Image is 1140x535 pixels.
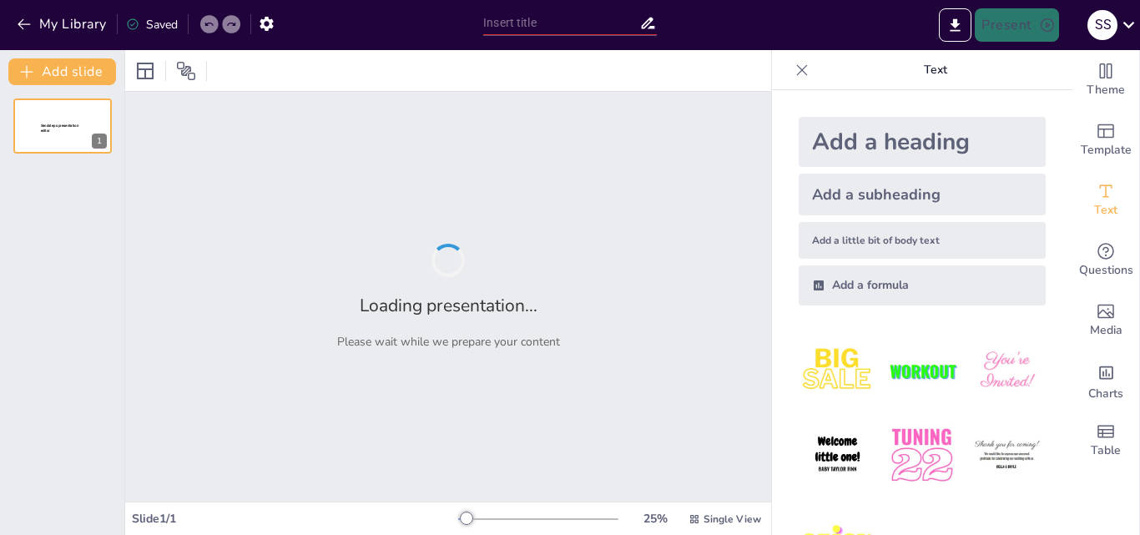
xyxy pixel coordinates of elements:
div: Add a heading [799,117,1046,167]
button: s s [1087,8,1117,42]
div: 1 [92,134,107,149]
span: Position [176,61,196,81]
button: My Library [13,11,113,38]
div: Add a formula [799,265,1046,305]
input: Insert title [483,11,639,35]
div: 25 % [635,511,675,527]
img: 5.jpeg [883,416,961,494]
div: Change the overall theme [1072,50,1139,110]
img: 4.jpeg [799,416,876,494]
span: Single View [704,512,761,526]
div: s s [1087,10,1117,40]
h2: Loading presentation... [360,294,537,317]
button: Export to PowerPoint [939,8,971,42]
span: Media [1090,321,1122,340]
span: Text [1094,201,1117,220]
div: Layout [132,58,159,84]
div: Add a table [1072,411,1139,471]
div: Slide 1 / 1 [132,511,458,527]
div: Add charts and graphs [1072,351,1139,411]
div: Add ready made slides [1072,110,1139,170]
span: Theme [1087,81,1125,99]
img: 3.jpeg [968,332,1046,410]
div: Sendsteps presentation editor1 [13,98,112,154]
button: Present [975,8,1058,42]
div: Add text boxes [1072,170,1139,230]
img: 2.jpeg [883,332,961,410]
span: Questions [1079,261,1133,280]
p: Text [815,50,1056,90]
img: 1.jpeg [799,332,876,410]
span: Template [1081,141,1132,159]
span: Charts [1088,385,1123,403]
button: Add slide [8,58,116,85]
img: 6.jpeg [968,416,1046,494]
div: Add a little bit of body text [799,222,1046,259]
span: Table [1091,442,1121,460]
div: Get real-time input from your audience [1072,230,1139,290]
div: Add a subheading [799,174,1046,215]
div: Saved [126,17,178,33]
p: Please wait while we prepare your content [337,334,560,350]
div: Add images, graphics, shapes or video [1072,290,1139,351]
span: Sendsteps presentation editor [41,124,78,133]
